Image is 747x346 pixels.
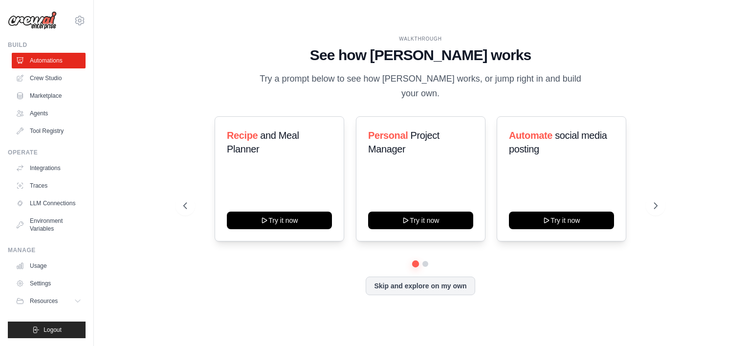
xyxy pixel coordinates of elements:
[227,130,299,154] span: and Meal Planner
[8,41,86,49] div: Build
[183,35,658,43] div: WALKTHROUGH
[183,46,658,64] h1: See how [PERSON_NAME] works
[227,212,332,229] button: Try it now
[12,160,86,176] a: Integrations
[44,326,62,334] span: Logout
[8,149,86,156] div: Operate
[368,130,439,154] span: Project Manager
[256,72,585,101] p: Try a prompt below to see how [PERSON_NAME] works, or jump right in and build your own.
[12,258,86,274] a: Usage
[227,130,258,141] span: Recipe
[12,53,86,68] a: Automations
[368,212,473,229] button: Try it now
[366,277,475,295] button: Skip and explore on my own
[12,213,86,237] a: Environment Variables
[12,293,86,309] button: Resources
[8,246,86,254] div: Manage
[368,130,408,141] span: Personal
[509,130,552,141] span: Automate
[509,130,607,154] span: social media posting
[509,212,614,229] button: Try it now
[8,11,57,30] img: Logo
[12,123,86,139] a: Tool Registry
[12,106,86,121] a: Agents
[12,70,86,86] a: Crew Studio
[12,276,86,291] a: Settings
[30,297,58,305] span: Resources
[12,178,86,194] a: Traces
[12,88,86,104] a: Marketplace
[8,322,86,338] button: Logout
[12,195,86,211] a: LLM Connections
